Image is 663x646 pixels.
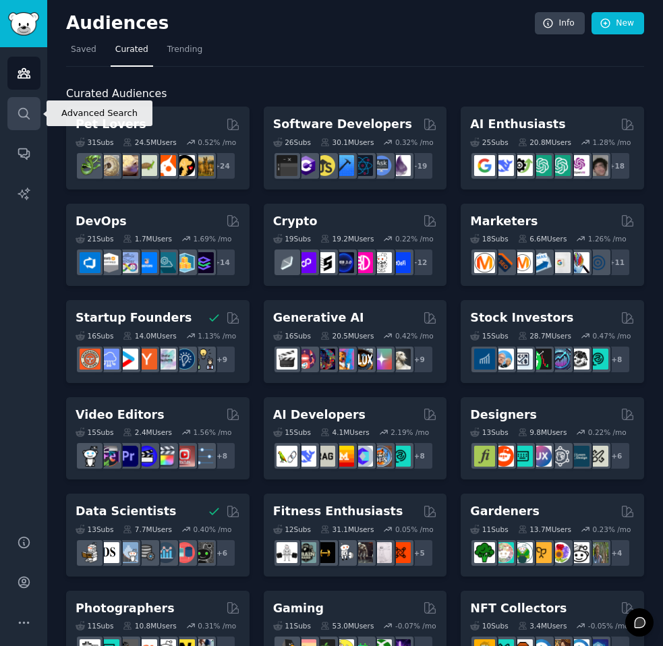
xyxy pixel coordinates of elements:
[174,349,195,370] img: Entrepreneurship
[518,331,571,341] div: 28.7M Users
[333,542,354,563] img: weightroom
[76,310,192,326] h2: Startup Founders
[193,542,214,563] img: data
[273,310,364,326] h2: Generative AI
[371,252,392,273] img: CryptoNews
[518,621,567,630] div: 3.4M Users
[277,155,297,176] img: software
[295,446,316,467] img: DeepSeek
[76,234,113,243] div: 21 Sub s
[550,542,571,563] img: flowers
[320,525,374,534] div: 31.1M Users
[167,44,202,56] span: Trending
[470,116,565,133] h2: AI Enthusiasts
[193,349,214,370] img: growmybusiness
[198,331,236,341] div: 1.13 % /mo
[512,349,533,370] img: Forex
[470,428,508,437] div: 13 Sub s
[531,542,552,563] img: GardeningUK
[320,621,374,630] div: 53.0M Users
[352,446,373,467] img: OpenSourceAI
[569,252,589,273] img: MarketingResearch
[550,349,571,370] img: StocksAndTrading
[80,446,100,467] img: gopro
[518,428,567,437] div: 9.8M Users
[123,331,176,341] div: 14.0M Users
[273,428,311,437] div: 15 Sub s
[76,503,176,520] h2: Data Scientists
[371,446,392,467] img: llmops
[531,446,552,467] img: UXDesign
[314,542,335,563] img: workout
[470,138,508,147] div: 25 Sub s
[320,331,374,341] div: 20.5M Users
[115,44,148,56] span: Curated
[602,539,631,567] div: + 4
[395,621,436,630] div: -0.07 % /mo
[208,248,236,276] div: + 14
[163,39,207,67] a: Trending
[295,349,316,370] img: dalle2
[569,542,589,563] img: UrbanGardening
[535,12,585,35] a: Info
[395,234,434,243] div: 0.22 % /mo
[80,542,100,563] img: MachineLearning
[512,446,533,467] img: UI_Design
[405,345,434,374] div: + 9
[602,152,631,180] div: + 18
[314,155,335,176] img: learnjavascript
[76,600,175,617] h2: Photographers
[592,12,644,35] a: New
[405,442,434,470] div: + 8
[320,234,374,243] div: 19.2M Users
[117,252,138,273] img: Docker_DevOps
[391,428,429,437] div: 2.19 % /mo
[320,428,370,437] div: 4.1M Users
[174,542,195,563] img: datasets
[587,252,608,273] img: OnlineMarketing
[117,349,138,370] img: startup
[493,155,514,176] img: DeepSeek
[569,155,589,176] img: OpenAIDev
[98,446,119,467] img: editors
[273,331,311,341] div: 16 Sub s
[602,345,631,374] div: + 8
[174,446,195,467] img: Youtubevideo
[193,155,214,176] img: dogbreed
[295,252,316,273] img: 0xPolygon
[405,248,434,276] div: + 12
[198,138,236,147] div: 0.52 % /mo
[155,542,176,563] img: analytics
[588,428,627,437] div: 0.22 % /mo
[588,234,627,243] div: 1.26 % /mo
[395,138,434,147] div: 0.32 % /mo
[66,86,167,102] span: Curated Audiences
[277,252,297,273] img: ethfinance
[333,155,354,176] img: iOSProgramming
[518,234,567,243] div: 6.6M Users
[531,252,552,273] img: Emailmarketing
[273,600,324,617] h2: Gaming
[470,331,508,341] div: 15 Sub s
[470,234,508,243] div: 18 Sub s
[587,155,608,176] img: ArtificalIntelligence
[208,539,236,567] div: + 6
[273,234,311,243] div: 19 Sub s
[474,542,495,563] img: vegetablegardening
[123,525,172,534] div: 7.7M Users
[117,542,138,563] img: statistics
[155,252,176,273] img: platformengineering
[314,252,335,273] img: ethstaker
[512,542,533,563] img: SavageGarden
[111,39,153,67] a: Curated
[550,155,571,176] img: chatgpt_prompts_
[593,525,631,534] div: 0.23 % /mo
[352,349,373,370] img: FluxAI
[320,138,374,147] div: 30.1M Users
[66,39,101,67] a: Saved
[80,252,100,273] img: azuredevops
[390,155,411,176] img: elixir
[550,446,571,467] img: userexperience
[76,621,113,630] div: 11 Sub s
[273,621,311,630] div: 11 Sub s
